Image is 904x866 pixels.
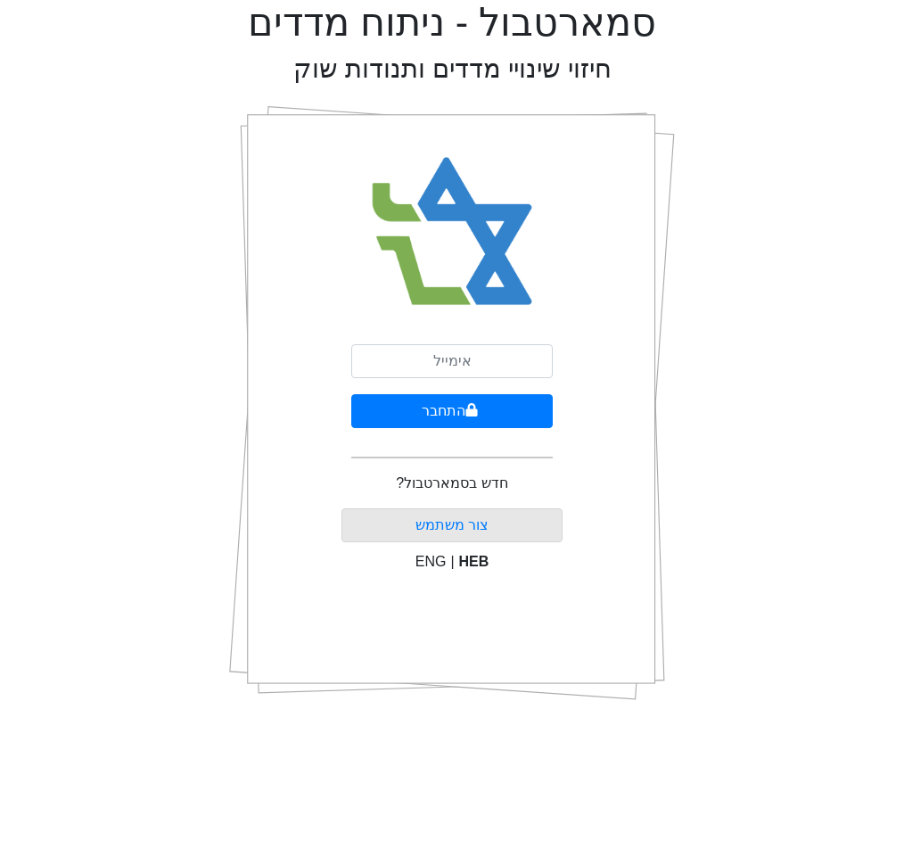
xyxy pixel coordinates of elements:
img: Smart Bull [356,134,549,330]
a: צור משתמש [415,517,489,532]
span: HEB [459,554,489,569]
input: אימייל [351,344,553,378]
h2: חיזוי שינויי מדדים ותנודות שוק [293,54,612,85]
span: ENG [415,554,447,569]
button: צור משתמש [341,508,563,542]
span: | [450,554,454,569]
button: התחבר [351,394,553,428]
p: חדש בסמארטבול? [396,473,507,494]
